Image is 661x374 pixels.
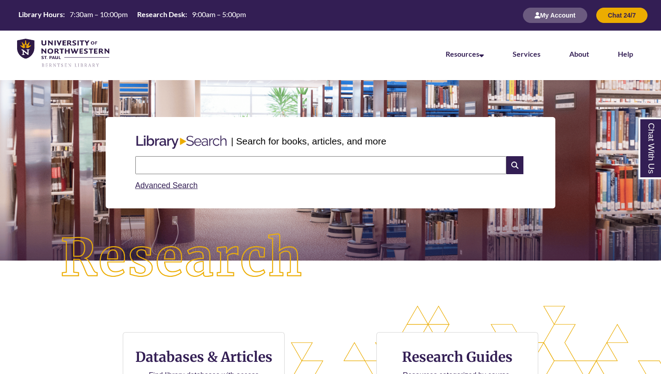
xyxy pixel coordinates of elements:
[446,50,484,58] a: Resources
[33,207,331,310] img: Research
[134,9,188,19] th: Research Desk:
[135,181,198,190] a: Advanced Search
[132,132,231,153] img: Libary Search
[596,11,648,19] a: Chat 24/7
[506,156,523,174] i: Search
[231,134,386,148] p: | Search for books, articles, and more
[523,8,587,23] button: My Account
[130,348,277,365] h3: Databases & Articles
[192,10,246,18] span: 9:00am – 5:00pm
[523,11,587,19] a: My Account
[513,50,540,58] a: Services
[15,9,250,21] table: Hours Today
[15,9,250,22] a: Hours Today
[618,50,633,58] a: Help
[596,8,648,23] button: Chat 24/7
[569,50,589,58] a: About
[70,10,128,18] span: 7:30am – 10:00pm
[17,39,109,68] img: UNWSP Library Logo
[15,9,66,19] th: Library Hours:
[384,348,531,365] h3: Research Guides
